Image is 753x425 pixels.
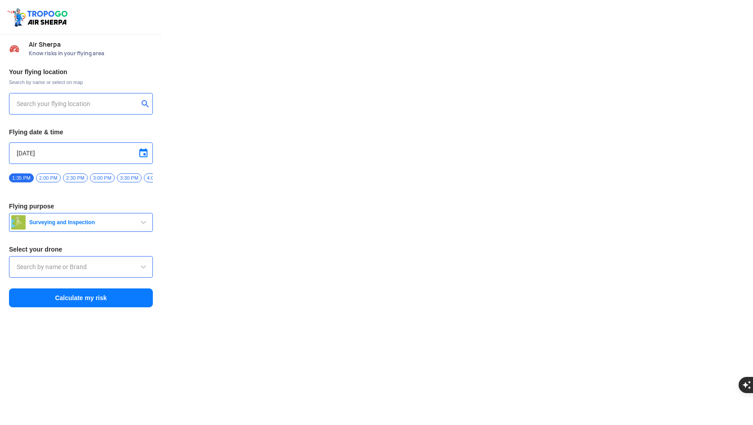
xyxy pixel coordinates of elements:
[36,173,61,182] span: 2:00 PM
[7,7,71,27] img: ic_tgdronemaps.svg
[63,173,88,182] span: 2:30 PM
[17,261,145,272] input: Search by name or Brand
[9,246,153,252] h3: Select your drone
[9,173,34,182] span: 1:35 PM
[17,98,138,109] input: Search your flying location
[144,173,169,182] span: 4:00 PM
[9,43,20,54] img: Risk Scores
[90,173,115,182] span: 3:00 PM
[9,288,153,307] button: Calculate my risk
[9,129,153,135] h3: Flying date & time
[17,148,145,159] input: Select Date
[9,213,153,232] button: Surveying and Inspection
[9,203,153,209] h3: Flying purpose
[117,173,142,182] span: 3:30 PM
[26,219,138,226] span: Surveying and Inspection
[29,41,153,48] span: Air Sherpa
[9,79,153,86] span: Search by name or select on map
[29,50,153,57] span: Know risks in your flying area
[11,215,26,230] img: survey.png
[9,69,153,75] h3: Your flying location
